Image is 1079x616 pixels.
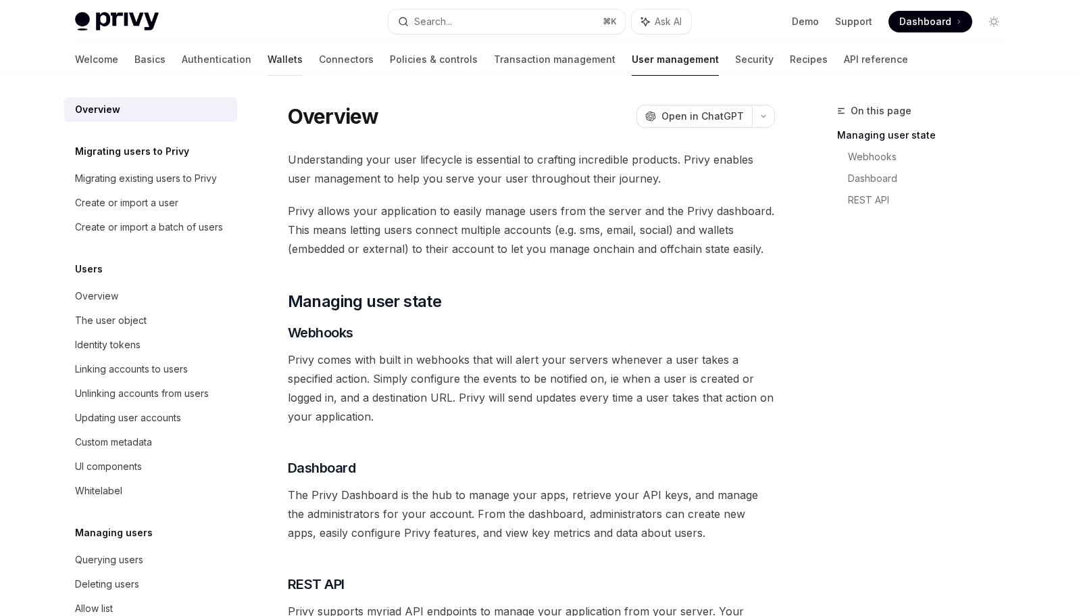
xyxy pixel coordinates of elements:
[835,15,872,28] a: Support
[655,15,682,28] span: Ask AI
[64,454,237,479] a: UI components
[390,43,478,76] a: Policies & controls
[792,15,819,28] a: Demo
[75,337,141,353] div: Identity tokens
[75,195,178,211] div: Create or import a user
[888,11,972,32] a: Dashboard
[75,43,118,76] a: Welcome
[288,458,356,477] span: Dashboard
[632,9,691,34] button: Ask AI
[319,43,374,76] a: Connectors
[75,143,189,160] h5: Migrating users to Privy
[837,124,1015,146] a: Managing user state
[64,333,237,357] a: Identity tokens
[75,170,217,187] div: Migrating existing users to Privy
[288,150,775,188] span: Understanding your user lifecycle is essential to crafting incredible products. Privy enables use...
[636,105,752,128] button: Open in ChatGPT
[899,15,951,28] span: Dashboard
[64,479,237,503] a: Whitelabel
[288,291,442,312] span: Managing user state
[844,43,908,76] a: API reference
[64,191,237,215] a: Create or import a user
[64,357,237,381] a: Linking accounts to users
[64,430,237,454] a: Custom metadata
[64,406,237,430] a: Updating user accounts
[790,43,828,76] a: Recipes
[848,146,1015,168] a: Webhooks
[288,350,775,426] span: Privy comes with built in webhooks that will alert your servers whenever a user takes a specified...
[64,215,237,239] a: Create or import a batch of users
[75,434,152,450] div: Custom metadata
[288,485,775,542] span: The Privy Dashboard is the hub to manage your apps, retrieve your API keys, and manage the admini...
[64,381,237,406] a: Unlinking accounts from users
[64,166,237,191] a: Migrating existing users to Privy
[851,103,911,119] span: On this page
[134,43,166,76] a: Basics
[64,572,237,596] a: Deleting users
[632,43,719,76] a: User management
[75,101,120,118] div: Overview
[182,43,251,76] a: Authentication
[661,110,744,123] span: Open in ChatGPT
[75,458,142,475] div: UI components
[75,385,209,402] div: Unlinking accounts from users
[75,552,143,568] div: Querying users
[75,12,159,31] img: light logo
[288,202,775,258] span: Privy allows your application to easily manage users from the server and the Privy dashboard. Thi...
[75,410,181,426] div: Updating user accounts
[75,361,188,377] div: Linking accounts to users
[288,104,379,128] h1: Overview
[64,284,237,308] a: Overview
[75,312,147,329] div: The user object
[288,575,345,594] span: REST API
[848,189,1015,211] a: REST API
[735,43,774,76] a: Security
[388,9,625,34] button: Search...⌘K
[64,548,237,572] a: Querying users
[75,288,118,304] div: Overview
[983,11,1005,32] button: Toggle dark mode
[494,43,616,76] a: Transaction management
[848,168,1015,189] a: Dashboard
[288,323,353,342] span: Webhooks
[64,97,237,122] a: Overview
[75,261,103,277] h5: Users
[268,43,303,76] a: Wallets
[75,219,223,235] div: Create or import a batch of users
[64,308,237,333] a: The user object
[75,576,139,592] div: Deleting users
[75,525,153,541] h5: Managing users
[603,16,617,27] span: ⌘ K
[75,483,122,499] div: Whitelabel
[414,14,452,30] div: Search...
